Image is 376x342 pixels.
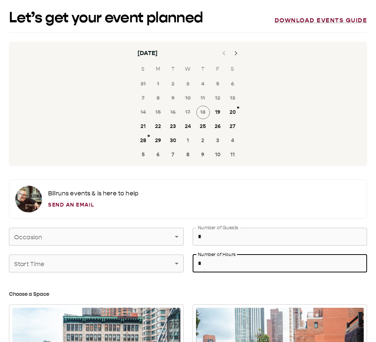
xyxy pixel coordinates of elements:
button: 9 [196,148,210,162]
span: Thursday [196,62,210,77]
button: 5 [137,148,150,162]
button: 23 [167,120,180,133]
button: 3 [211,134,225,147]
button: 20 [226,106,240,119]
div: [DATE] [138,49,158,58]
button: 7 [167,148,180,162]
h3: Choose a Space [9,290,367,298]
button: 30 [167,134,180,147]
button: 27 [226,120,240,133]
button: 29 [152,134,165,147]
button: Next month [228,46,243,61]
span: Friday [211,62,225,77]
label: Number of Hours [198,251,236,258]
p: Bill runs events & is here to help [48,189,138,198]
button: 2 [196,134,210,147]
button: 4 [226,134,240,147]
button: 6 [152,148,165,162]
span: Wednesday [181,62,195,77]
button: 25 [196,120,210,133]
button: 1 [181,134,195,147]
label: Number of Guests [198,224,238,231]
button: 26 [211,120,225,133]
button: 21 [137,120,150,133]
button: 11 [226,148,240,162]
span: Sunday [137,62,150,77]
button: 22 [152,120,165,133]
a: Send an Email [48,201,138,209]
button: 28 [137,134,150,147]
span: Monday [152,62,165,77]
span: Saturday [226,62,240,77]
button: 24 [181,120,195,133]
span: Tuesday [167,62,180,77]
h1: Let’s get your event planned [9,9,203,26]
button: 10 [211,148,225,162]
button: 8 [181,148,195,162]
button: 19 [211,106,225,119]
a: Download events guide [275,17,367,24]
